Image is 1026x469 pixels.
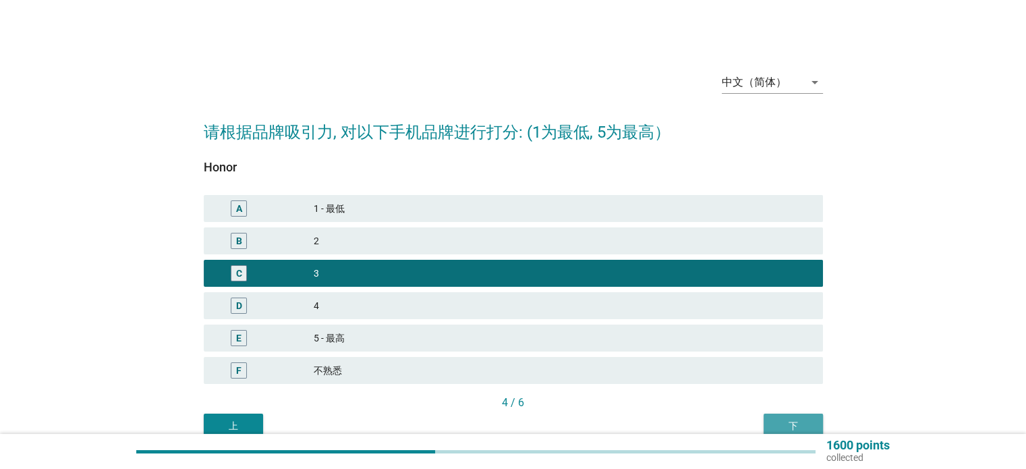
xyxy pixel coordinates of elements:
[236,331,241,346] div: E
[236,299,242,313] div: D
[314,233,811,249] div: 2
[236,202,242,216] div: A
[314,330,811,346] div: 5 - 最高
[314,200,811,217] div: 1 - 最低
[807,74,823,90] i: arrow_drop_down
[722,76,787,88] div: 中文（简体）
[764,414,823,438] button: 下
[826,439,890,451] p: 1600 points
[204,414,263,438] button: 上
[236,364,241,378] div: F
[314,362,811,379] div: 不熟悉
[204,395,823,411] div: 4 / 6
[204,107,823,144] h2: 请根据品牌吸引力, 对以下手机品牌进行打分: (1为最低, 5为最高）
[314,298,811,314] div: 4
[314,265,811,281] div: 3
[236,234,242,248] div: B
[215,419,252,433] div: 上
[826,451,890,464] p: collected
[774,419,812,433] div: 下
[204,158,823,176] div: Honor
[236,267,242,281] div: C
